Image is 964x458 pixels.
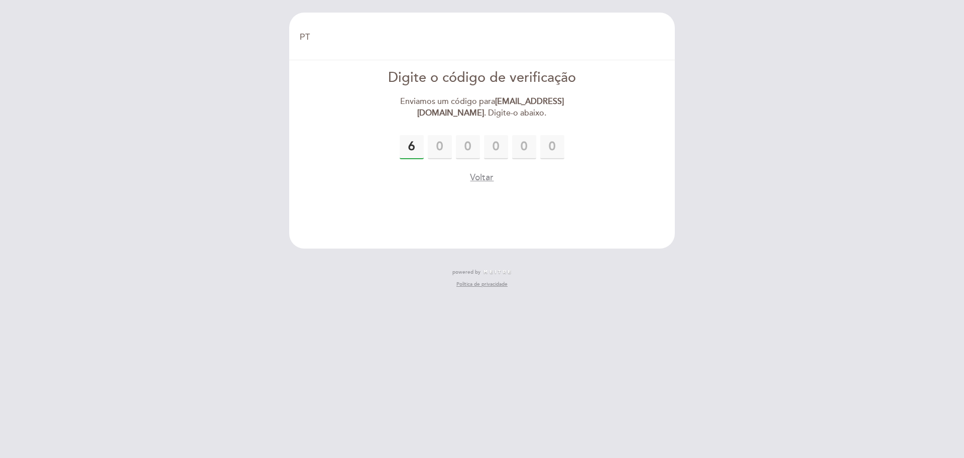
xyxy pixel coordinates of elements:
input: 0 [456,135,480,159]
a: powered by [452,269,512,276]
a: Política de privacidade [456,281,508,288]
img: MEITRE [483,270,512,275]
input: 0 [400,135,424,159]
input: 0 [512,135,536,159]
strong: [EMAIL_ADDRESS][DOMAIN_NAME] [417,96,564,118]
button: Voltar [470,171,494,184]
input: 0 [428,135,452,159]
div: Enviamos um código para . Digite-o abaixo. [367,96,597,119]
span: powered by [452,269,480,276]
div: Digite o código de verificação [367,68,597,88]
input: 0 [540,135,564,159]
input: 0 [484,135,508,159]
